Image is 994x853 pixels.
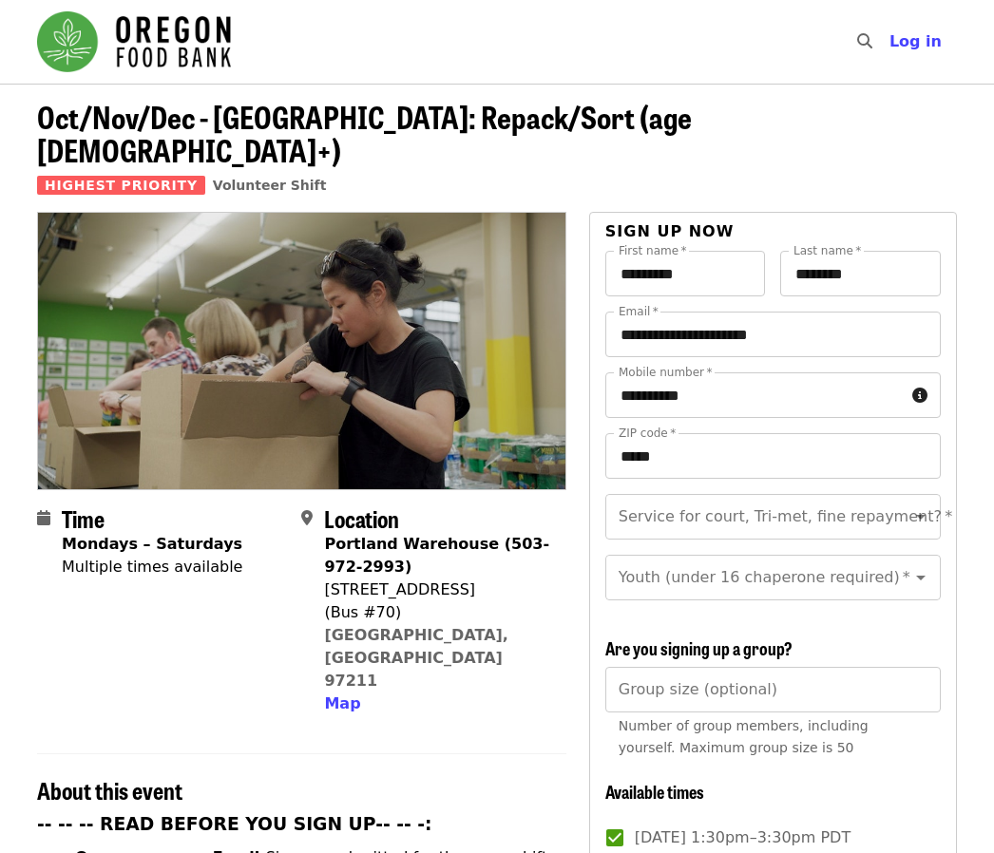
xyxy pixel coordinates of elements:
input: First name [605,251,766,296]
i: calendar icon [37,509,50,527]
span: Map [324,694,360,712]
strong: -- -- -- READ BEFORE YOU SIGN UP-- -- -: [37,814,432,834]
i: map-marker-alt icon [301,509,313,527]
span: Location [324,502,399,535]
span: Highest Priority [37,176,205,195]
span: [DATE] 1:30pm–3:30pm PDT [635,826,851,849]
strong: Mondays – Saturdays [62,535,242,553]
label: Email [619,306,659,317]
button: Log in [874,23,957,61]
button: Open [908,503,934,530]
span: Are you signing up a group? [605,635,793,660]
a: Volunteer Shift [213,178,327,193]
input: [object Object] [605,667,941,712]
span: Available times [605,779,704,804]
div: Multiple times available [62,556,242,578]
input: Last name [780,251,941,296]
div: [STREET_ADDRESS] [324,578,550,601]
button: Map [324,692,360,715]
span: Oct/Nov/Dec - [GEOGRAPHIC_DATA]: Repack/Sort (age [DEMOGRAPHIC_DATA]+) [37,94,692,172]
label: ZIP code [619,427,676,439]
label: First name [619,245,687,256]
input: Search [884,19,899,65]
span: Sign up now [605,222,735,240]
img: Oct/Nov/Dec - Portland: Repack/Sort (age 8+) organized by Oregon Food Bank [38,213,565,488]
img: Oregon Food Bank - Home [37,11,231,72]
button: Open [908,564,934,591]
span: Number of group members, including yourself. Maximum group size is 50 [619,718,869,755]
i: circle-info icon [912,387,927,405]
input: ZIP code [605,433,941,479]
span: Time [62,502,105,535]
span: Log in [889,32,942,50]
label: Mobile number [619,367,712,378]
strong: Portland Warehouse (503-972-2993) [324,535,549,576]
span: About this event [37,773,182,806]
a: [GEOGRAPHIC_DATA], [GEOGRAPHIC_DATA] 97211 [324,626,508,690]
label: Last name [793,245,861,256]
div: (Bus #70) [324,601,550,624]
input: Email [605,312,941,357]
i: search icon [857,32,872,50]
input: Mobile number [605,372,905,418]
